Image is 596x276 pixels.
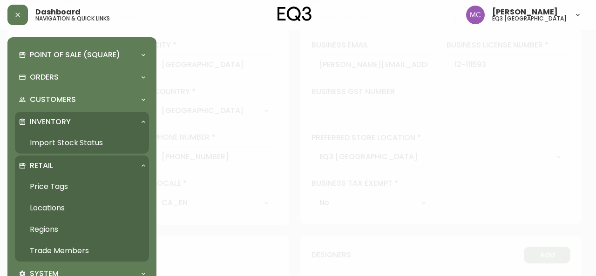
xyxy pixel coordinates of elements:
[15,155,149,176] div: Retail
[15,132,149,154] a: Import Stock Status
[15,176,149,197] a: Price Tags
[492,16,567,21] h5: eq3 [GEOGRAPHIC_DATA]
[15,197,149,219] a: Locations
[30,94,76,105] p: Customers
[15,112,149,132] div: Inventory
[492,8,558,16] span: [PERSON_NAME]
[15,67,149,88] div: Orders
[15,240,149,262] a: Trade Members
[15,219,149,240] a: Regions
[15,45,149,65] div: Point of Sale (Square)
[30,161,53,171] p: Retail
[35,16,110,21] h5: navigation & quick links
[30,72,59,82] p: Orders
[15,89,149,110] div: Customers
[30,50,120,60] p: Point of Sale (Square)
[466,6,485,24] img: 6dbdb61c5655a9a555815750a11666cc
[35,8,81,16] span: Dashboard
[278,7,312,21] img: logo
[30,117,71,127] p: Inventory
